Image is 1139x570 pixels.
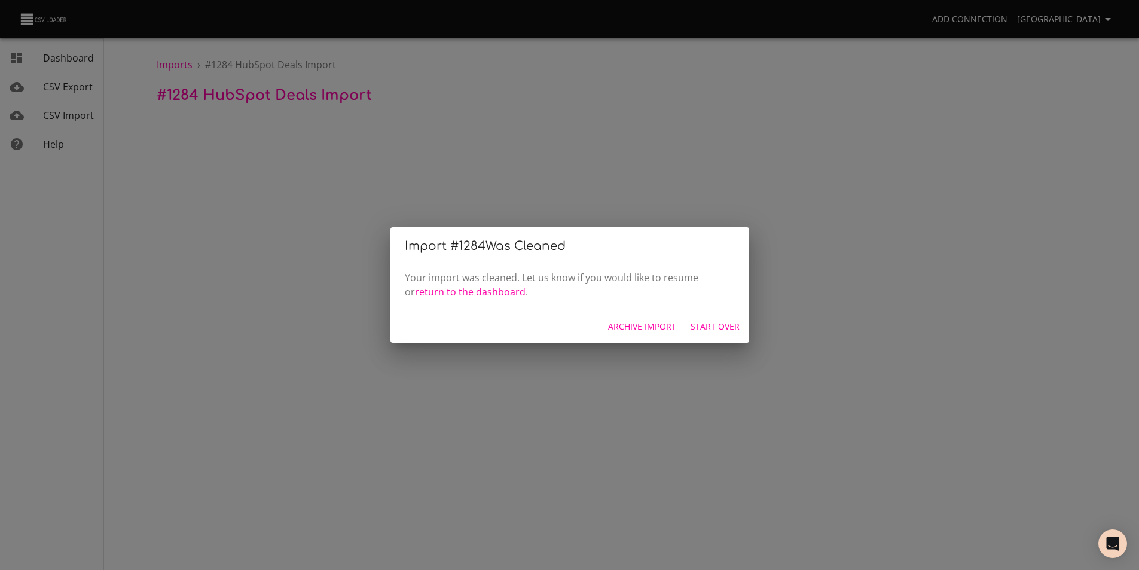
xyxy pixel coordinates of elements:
button: Archive Import [603,316,681,338]
span: Archive Import [608,319,676,334]
a: return to the dashboard [415,285,526,298]
button: Start Over [686,316,744,338]
span: Start Over [691,319,740,334]
p: Your import was cleaned. Let us know if you would like to resume or . [405,270,735,299]
h2: Import # 1284 Was Cleaned [405,237,735,256]
div: Open Intercom Messenger [1098,529,1127,558]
